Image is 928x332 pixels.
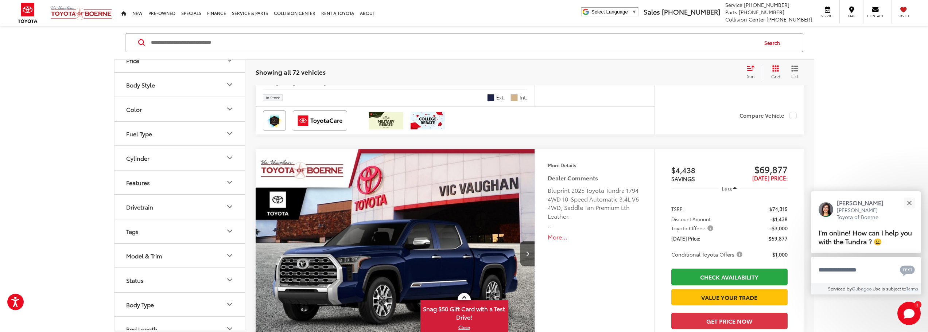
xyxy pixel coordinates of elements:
button: Fuel TypeFuel Type [114,122,246,145]
span: $4,438 [671,164,730,175]
span: [PHONE_NUMBER] [739,8,784,16]
span: 1 [917,303,919,306]
span: Map [843,13,859,18]
span: Saddle Tan Leather-Trimmed [510,94,518,101]
span: Service [725,1,742,8]
span: Contact [867,13,884,18]
img: /static/brand-toyota/National_Assets/toyota-military-rebate.jpeg?height=48 [369,112,403,129]
button: Chat with SMS [898,262,917,278]
span: [PHONE_NUMBER] [744,1,789,8]
div: Body Type [225,300,234,309]
span: Discount Amount: [671,215,712,223]
span: ▼ [632,9,637,15]
span: TSRP: [671,205,684,212]
img: ToyotaCare Vic Vaughan Toyota of Boerne Boerne TX [294,112,346,129]
div: Price [126,57,139,64]
div: Color [126,106,142,113]
span: List [791,73,799,79]
div: Price [225,56,234,65]
span: $69,877 [729,164,788,175]
div: Fuel Type [126,130,152,137]
div: Fuel Type [225,129,234,138]
button: Get Price Now [671,313,788,329]
div: Color [225,105,234,114]
a: Check Availability [671,269,788,285]
span: [DATE] Price: [752,174,788,182]
img: Vic Vaughan Toyota of Boerne [50,5,112,20]
button: Search [757,34,791,52]
span: Showing all 72 vehicles [256,67,326,76]
div: Status [225,276,234,285]
button: Grid View [763,65,786,79]
div: Cylinder [126,155,150,161]
button: Body TypeBody Type [114,293,246,316]
button: Select sort value [743,65,763,79]
span: Ext. [496,94,505,101]
svg: Start Chat [897,302,921,325]
button: List View [786,65,804,79]
span: SAVINGS [671,175,695,183]
span: Serviced by [828,285,852,292]
div: Cylinder [225,154,234,163]
span: Use is subject to [873,285,906,292]
div: Body Type [126,301,154,308]
button: Toyota Offers: [671,224,716,232]
button: Close [901,195,917,211]
div: Drivetrain [126,203,153,210]
button: More... [548,233,641,241]
span: Toyota Offers: [671,224,715,232]
span: In Stock [266,96,280,99]
div: Close[PERSON_NAME][PERSON_NAME] Toyota of BoerneI'm online! How can I help you with the Tundra ? ... [811,191,921,294]
h5: Dealer Comments [548,173,641,182]
button: Toggle Chat Window [897,302,921,325]
div: Status [126,277,144,284]
span: Parts [725,8,737,16]
button: Conditional Toyota Offers [671,251,745,258]
span: Grid [771,73,780,79]
span: Saved [896,13,912,18]
span: [PHONE_NUMBER] [766,16,812,23]
span: -$1,438 [770,215,788,223]
label: Compare Vehicle [739,112,797,119]
button: ColorColor [114,97,246,121]
svg: Text [900,265,915,276]
a: Gubagoo. [852,285,873,292]
span: [DATE] Price: [671,235,700,242]
a: Terms [906,285,918,292]
div: Bluprint 2025 Toyota Tundra 1794 4WD 10-Speed Automatic 3.4L V6 4WD, Saddle Tan Premium Lth Leath... [548,186,641,230]
div: Drivetrain [225,203,234,211]
input: Search by Make, Model, or Keyword [150,34,757,51]
span: Select Language [591,9,628,15]
span: Conditional Toyota Offers [671,251,744,258]
button: Model & TrimModel & Trim [114,244,246,267]
p: [PERSON_NAME] Toyota of Boerne [837,207,891,221]
button: CylinderCylinder [114,146,246,170]
div: Tags [225,227,234,236]
span: ​ [630,9,630,15]
span: Less [722,185,732,192]
span: $74,315 [769,205,788,212]
div: Model & Trim [126,252,162,259]
span: Snag $50 Gift Card with a Test Drive! [421,301,507,323]
button: TagsTags [114,219,246,243]
span: Blueprint [487,94,494,101]
span: Int. [520,94,527,101]
img: /static/brand-toyota/National_Assets/toyota-college-grad.jpeg?height=48 [411,112,445,129]
button: FeaturesFeatures [114,171,246,194]
img: Toyota Safety Sense Vic Vaughan Toyota of Boerne Boerne TX [264,112,284,129]
span: Sort [747,73,755,79]
a: Value Your Trade [671,289,788,305]
button: Next image [520,241,535,266]
div: Features [225,178,234,187]
p: [PERSON_NAME] [837,199,891,207]
span: Sales [644,7,660,16]
button: Body StyleBody Style [114,73,246,97]
div: Features [126,179,150,186]
div: Body Style [225,81,234,89]
span: [PHONE_NUMBER] [662,7,720,16]
span: Collision Center [725,16,765,23]
a: Select Language​ [591,9,637,15]
span: Service [819,13,836,18]
span: $1,000 [772,251,788,258]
